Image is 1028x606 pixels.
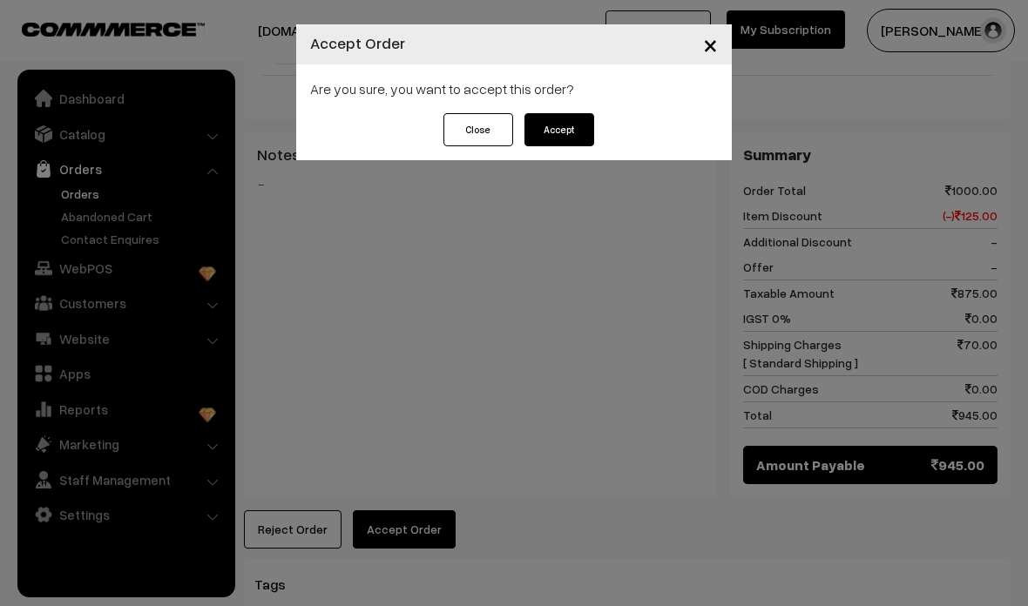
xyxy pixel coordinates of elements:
button: Accept [524,113,594,146]
span: × [703,28,718,60]
h4: Accept Order [310,31,405,55]
div: Are you sure, you want to accept this order? [296,64,732,113]
button: Close [443,113,513,146]
button: Close [689,17,732,71]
